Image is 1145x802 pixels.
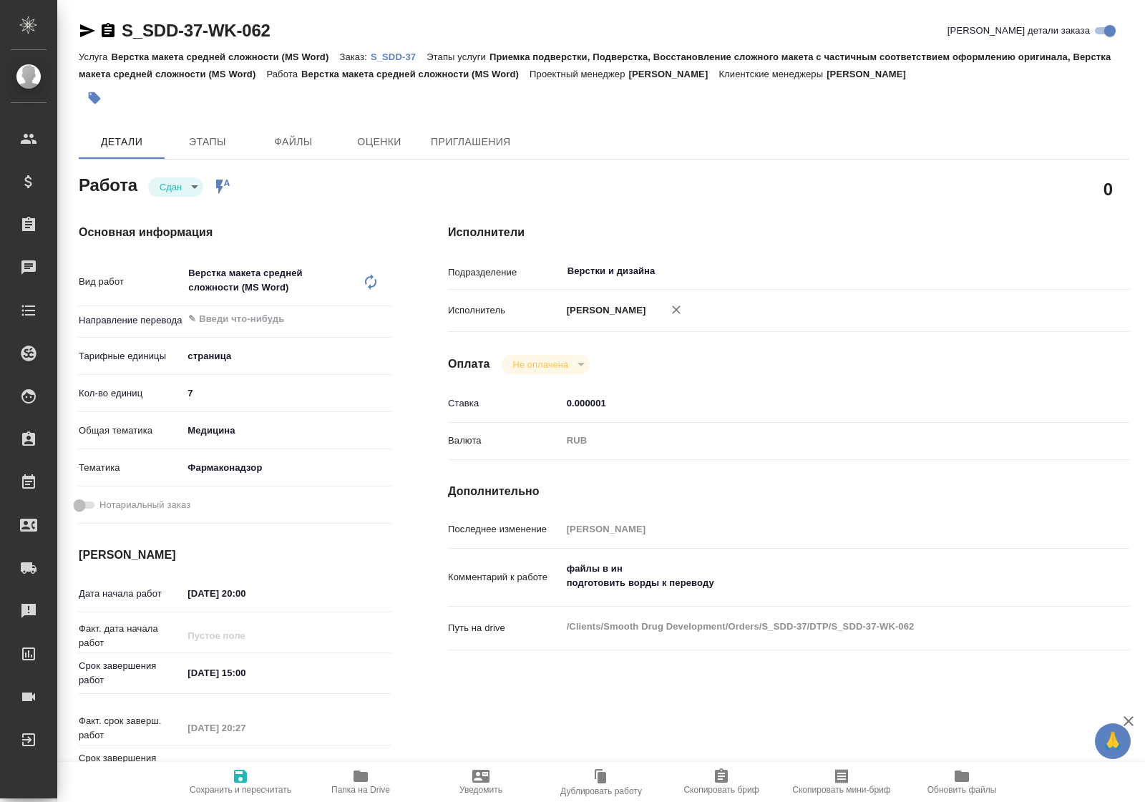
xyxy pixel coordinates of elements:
[371,50,427,62] a: S_SDD-37
[1095,723,1131,759] button: 🙏
[459,785,502,795] span: Уведомить
[79,622,182,650] p: Факт. дата начала работ
[155,181,186,193] button: Сдан
[79,349,182,363] p: Тарифные единицы
[79,52,1111,79] p: Приемка подверстки, Подверстка, Восстановление сложного макета с частичным соответствием оформлен...
[182,755,308,776] input: Пустое поле
[927,785,997,795] span: Обновить файлы
[182,383,391,404] input: ✎ Введи что-нибудь
[79,461,182,475] p: Тематика
[1065,270,1068,273] button: Open
[371,52,427,62] p: S_SDD-37
[190,785,291,795] span: Сохранить и пересчитать
[448,621,562,635] p: Путь на drive
[448,303,562,318] p: Исполнитель
[448,224,1129,241] h4: Исполнители
[79,424,182,438] p: Общая тематика
[448,265,562,280] p: Подразделение
[122,21,271,40] a: S_SDD-37-WK-062
[448,434,562,448] p: Валюта
[509,358,572,371] button: Не оплачена
[301,69,530,79] p: Верстка макета средней сложности (MS Word)
[530,69,628,79] p: Проектный менеджер
[182,718,308,738] input: Пустое поле
[99,22,117,39] button: Скопировать ссылку
[79,313,182,328] p: Направление перевода
[427,52,489,62] p: Этапы услуги
[629,69,719,79] p: [PERSON_NAME]
[560,786,642,796] span: Дублировать работу
[331,785,390,795] span: Папка на Drive
[345,133,414,151] span: Оценки
[431,133,511,151] span: Приглашения
[383,318,386,321] button: Open
[562,429,1073,453] div: RUB
[718,69,827,79] p: Клиентские менеджеры
[182,662,308,683] input: ✎ Введи что-нибудь
[79,547,391,564] h4: [PERSON_NAME]
[562,393,1073,414] input: ✎ Введи что-нибудь
[541,762,661,802] button: Дублировать работу
[259,133,328,151] span: Файлы
[827,69,917,79] p: [PERSON_NAME]
[182,344,391,368] div: страница
[421,762,541,802] button: Уведомить
[502,355,590,374] div: Сдан
[661,294,692,326] button: Удалить исполнителя
[448,522,562,537] p: Последнее изменение
[448,570,562,585] p: Комментарий к работе
[301,762,421,802] button: Папка на Drive
[182,625,308,646] input: Пустое поле
[339,52,370,62] p: Заказ:
[1101,726,1125,756] span: 🙏
[182,583,308,604] input: ✎ Введи что-нибудь
[148,177,203,197] div: Сдан
[182,419,391,443] div: Медицина
[448,483,1129,500] h4: Дополнительно
[79,714,182,743] p: Факт. срок заверш. работ
[448,396,562,411] p: Ставка
[79,659,182,688] p: Срок завершения работ
[99,498,190,512] span: Нотариальный заказ
[187,310,338,328] input: ✎ Введи что-нибудь
[448,356,490,373] h4: Оплата
[79,275,182,289] p: Вид работ
[173,133,242,151] span: Этапы
[79,82,110,114] button: Добавить тэг
[781,762,902,802] button: Скопировать мини-бриф
[79,22,96,39] button: Скопировать ссылку для ЯМессенджера
[182,456,391,480] div: Фармаконадзор
[79,751,182,780] p: Срок завершения услуги
[111,52,339,62] p: Верстка макета средней сложности (MS Word)
[902,762,1022,802] button: Обновить файлы
[562,519,1073,539] input: Пустое поле
[562,303,646,318] p: [PERSON_NAME]
[683,785,759,795] span: Скопировать бриф
[79,587,182,601] p: Дата начала работ
[87,133,156,151] span: Детали
[180,762,301,802] button: Сохранить и пересчитать
[79,171,137,197] h2: Работа
[1103,177,1113,201] h2: 0
[79,224,391,241] h4: Основная информация
[79,386,182,401] p: Кол-во единиц
[266,69,301,79] p: Работа
[562,557,1073,595] textarea: файлы в ин подготовить ворды к переводу
[792,785,890,795] span: Скопировать мини-бриф
[562,615,1073,639] textarea: /Clients/Smooth Drug Development/Orders/S_SDD-37/DTP/S_SDD-37-WK-062
[79,52,111,62] p: Услуга
[661,762,781,802] button: Скопировать бриф
[947,24,1090,38] span: [PERSON_NAME] детали заказа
